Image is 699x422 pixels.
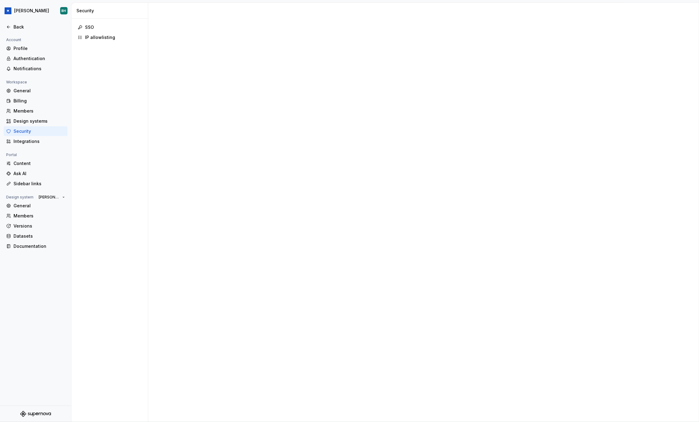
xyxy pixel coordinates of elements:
[14,108,65,114] div: Members
[14,66,65,72] div: Notifications
[14,213,65,219] div: Members
[75,33,144,42] a: IP allowlisting
[4,96,68,106] a: Billing
[4,201,68,211] a: General
[85,24,142,30] div: SSO
[14,24,65,30] div: Back
[1,4,70,17] button: [PERSON_NAME]BH
[4,36,24,44] div: Account
[4,231,68,241] a: Datasets
[75,22,144,32] a: SSO
[4,54,68,63] a: Authentication
[4,64,68,74] a: Notifications
[76,8,146,14] div: Security
[4,106,68,116] a: Members
[14,98,65,104] div: Billing
[14,223,65,229] div: Versions
[4,22,68,32] a: Back
[4,86,68,96] a: General
[14,203,65,209] div: General
[14,181,65,187] div: Sidebar links
[4,194,36,201] div: Design system
[20,411,51,417] svg: Supernova Logo
[4,179,68,189] a: Sidebar links
[14,45,65,52] div: Profile
[4,151,19,159] div: Portal
[4,79,29,86] div: Workspace
[14,243,65,249] div: Documentation
[14,233,65,239] div: Datasets
[4,116,68,126] a: Design systems
[14,118,65,124] div: Design systems
[62,8,66,13] div: BH
[4,221,68,231] a: Versions
[14,171,65,177] div: Ask AI
[14,128,65,134] div: Security
[4,126,68,136] a: Security
[14,138,65,144] div: Integrations
[4,7,12,14] img: 049812b6-2877-400d-9dc9-987621144c16.png
[39,195,60,200] span: [PERSON_NAME]
[4,211,68,221] a: Members
[4,159,68,168] a: Content
[4,241,68,251] a: Documentation
[14,56,65,62] div: Authentication
[4,169,68,178] a: Ask AI
[4,136,68,146] a: Integrations
[14,8,49,14] div: [PERSON_NAME]
[4,44,68,53] a: Profile
[85,34,142,40] div: IP allowlisting
[14,88,65,94] div: General
[14,160,65,167] div: Content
